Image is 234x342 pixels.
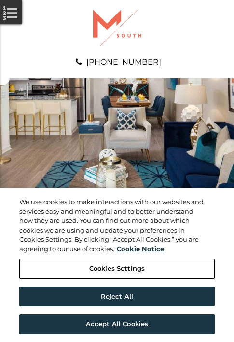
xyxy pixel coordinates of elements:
button: Cookies Settings [19,259,215,279]
button: Accept All Cookies [19,314,215,334]
div: We use cookies to make interactions with our websites and services easy and meaningful and to bet... [19,197,204,254]
a: More information about your privacy [117,245,164,253]
a: [PHONE_NUMBER] [86,57,161,67]
button: Reject All [19,287,215,307]
img: A graphic with a red M and the word SOUTH. [93,10,141,46]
